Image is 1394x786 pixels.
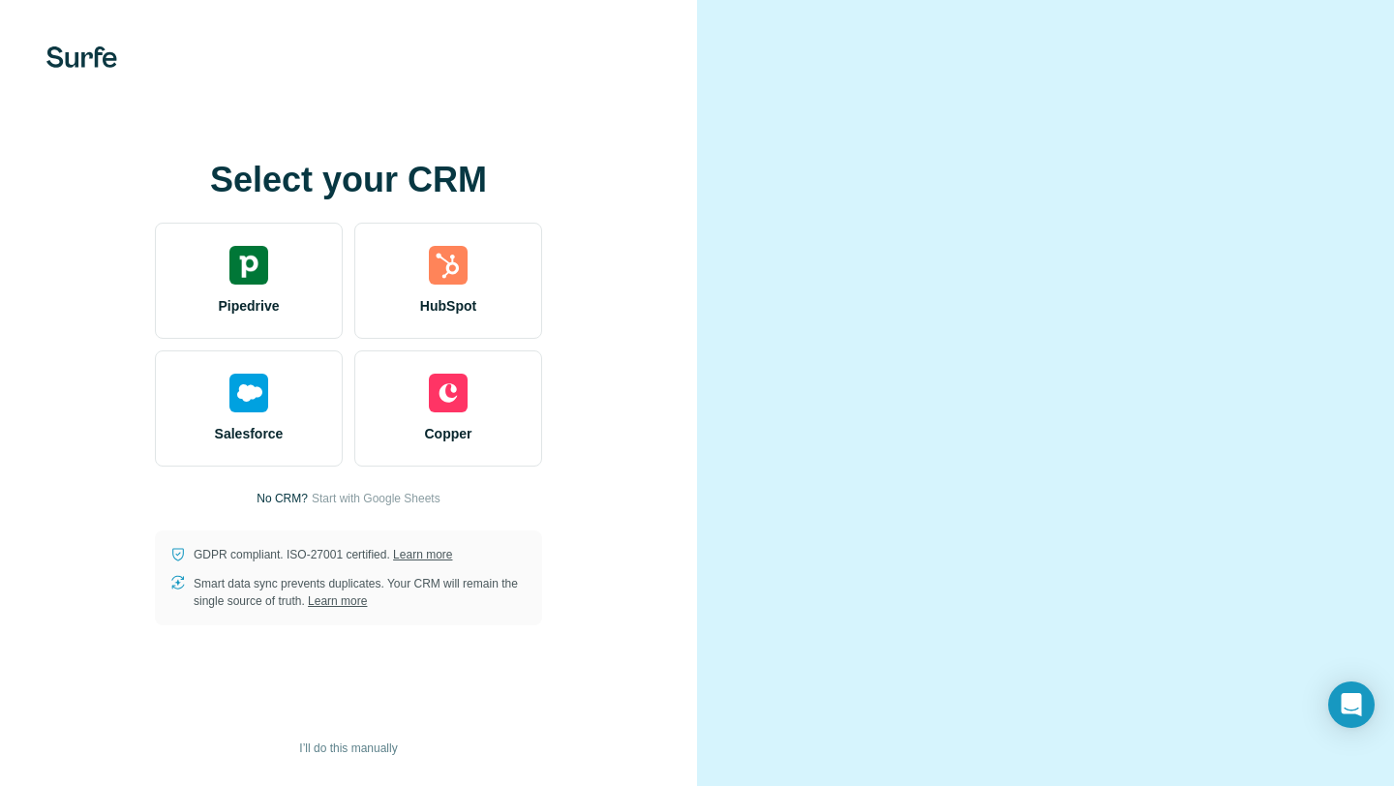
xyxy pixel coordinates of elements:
[229,246,268,285] img: pipedrive's logo
[194,546,452,563] p: GDPR compliant. ISO-27001 certified.
[425,424,472,443] span: Copper
[229,374,268,412] img: salesforce's logo
[420,296,476,316] span: HubSpot
[1328,681,1375,728] div: Open Intercom Messenger
[393,548,452,561] a: Learn more
[257,490,308,507] p: No CRM?
[312,490,440,507] button: Start with Google Sheets
[429,374,468,412] img: copper's logo
[429,246,468,285] img: hubspot's logo
[194,575,527,610] p: Smart data sync prevents duplicates. Your CRM will remain the single source of truth.
[308,594,367,608] a: Learn more
[215,424,284,443] span: Salesforce
[46,46,117,68] img: Surfe's logo
[286,734,410,763] button: I’ll do this manually
[299,740,397,757] span: I’ll do this manually
[218,296,279,316] span: Pipedrive
[155,161,542,199] h1: Select your CRM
